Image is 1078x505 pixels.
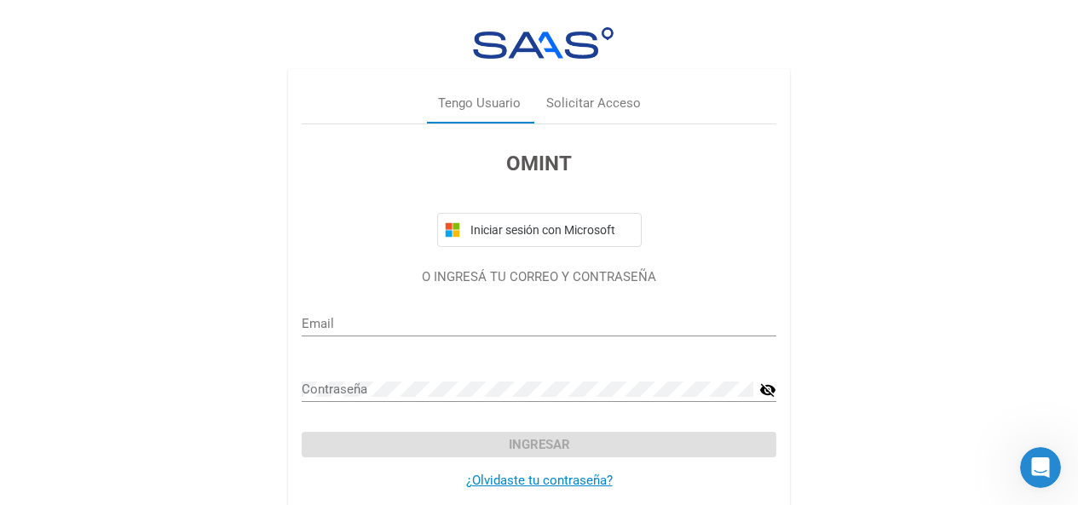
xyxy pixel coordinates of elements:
[509,437,570,452] span: Ingresar
[467,223,634,237] span: Iniciar sesión con Microsoft
[466,473,613,488] a: ¿Olvidaste tu contraseña?
[546,94,641,113] div: Solicitar Acceso
[302,267,776,287] p: O INGRESÁ TU CORREO Y CONTRASEÑA
[302,148,776,179] h3: OMINT
[437,213,642,247] button: Iniciar sesión con Microsoft
[759,380,776,400] mat-icon: visibility_off
[1020,447,1061,488] iframe: Intercom live chat
[302,432,776,457] button: Ingresar
[438,94,521,113] div: Tengo Usuario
